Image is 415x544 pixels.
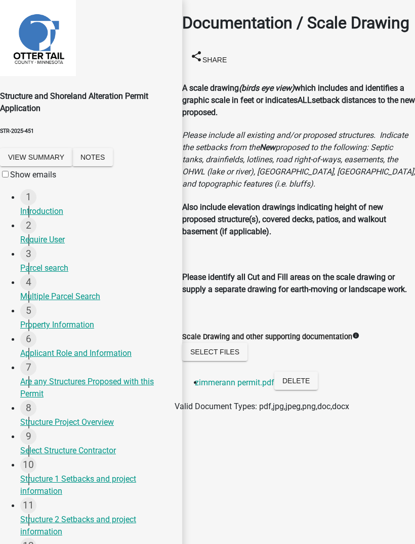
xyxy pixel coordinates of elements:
[274,377,318,386] wm-modal-confirm: Delete Document
[20,234,174,246] div: Require User
[20,246,36,262] div: 3
[20,291,174,303] div: Multiple Parcel Search
[202,55,227,63] span: Share
[182,82,415,119] h4: A scale drawing which includes and identifies a graphic scale in feet or indicates setback distan...
[20,428,36,445] div: 9
[182,333,352,341] label: Scale Drawing and other supporting documentation
[182,130,415,189] i: Please include all existing and/or proposed structures. Indicate the setbacks from the proposed t...
[182,272,407,294] strong: Please identify all Cut and Fill areas on the scale drawing or supply a separate drawing for eart...
[274,372,318,390] button: Delete
[20,359,36,376] div: 7
[20,514,174,538] div: Structure 2 Setbacks and project information
[20,416,174,428] div: Structure Project Overview
[182,46,235,69] button: shareShare
[20,457,36,473] div: 10
[20,217,36,234] div: 2
[20,473,174,497] div: Structure 1 Setbacks and project information
[20,205,174,217] div: Introduction
[260,142,275,152] strong: New
[298,95,312,105] strong: ALL
[20,400,36,416] div: 8
[20,497,36,514] div: 11
[175,402,349,411] span: Valid Document Types: pdf,jpg,jpeg,png,doc,docx
[20,303,36,319] div: 5
[182,343,247,361] button: Select files
[195,378,274,387] a: zimmerann permit.pdf
[182,201,415,238] h4: Also include elevation drawings indicating height of new proposed structure(s), covered decks, pa...
[20,262,174,274] div: Parcel search
[20,189,36,205] div: 1
[190,50,202,62] i: share
[20,274,36,291] div: 4
[239,83,295,93] strong: (birds eye view)
[352,332,359,339] i: info
[20,347,174,359] div: Applicant Role and Information
[20,445,174,457] div: Select Structure Contractor
[72,153,113,163] wm-modal-confirm: Notes
[182,11,415,35] h1: Documentation / Scale Drawing
[20,331,36,347] div: 6
[20,319,174,331] div: Property Information
[72,148,113,166] button: Notes
[20,376,174,400] div: Are any Structures Proposed with this Permit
